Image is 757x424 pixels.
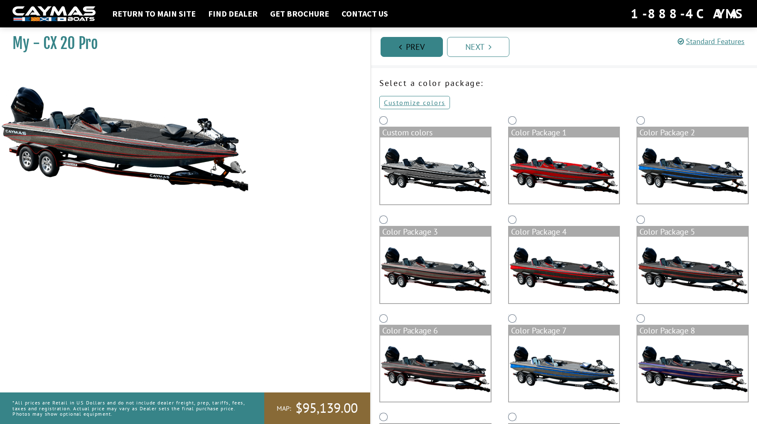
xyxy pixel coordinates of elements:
[381,37,443,57] a: Prev
[380,326,491,336] div: Color Package 6
[379,96,450,109] a: Customize colors
[12,396,246,421] p: *All prices are Retail in US Dollars and do not include dealer freight, prep, tariffs, fees, taxe...
[378,36,757,57] ul: Pagination
[379,77,749,89] p: Select a color package:
[447,37,509,57] a: Next
[509,237,619,303] img: color_package_325.png
[12,34,349,53] h1: My - CX 20 Pro
[509,326,619,336] div: Color Package 7
[380,127,491,137] div: Custom colors
[509,137,619,203] img: color_package_322.png
[264,392,370,424] a: MAP:$95,139.00
[509,336,619,402] img: color_package_328.png
[637,326,748,336] div: Color Package 8
[637,137,748,203] img: color_package_323.png
[631,5,745,23] div: 1-888-4CAYMAS
[509,127,619,137] div: Color Package 1
[637,227,748,237] div: Color Package 5
[380,237,491,303] img: color_package_324.png
[204,8,262,19] a: Find Dealer
[108,8,200,19] a: Return to main site
[380,227,491,237] div: Color Package 3
[637,127,748,137] div: Color Package 2
[509,227,619,237] div: Color Package 4
[266,8,333,19] a: Get Brochure
[678,37,745,46] a: Standard Features
[380,336,491,402] img: color_package_327.png
[637,336,748,402] img: color_package_329.png
[277,404,291,413] span: MAP:
[295,399,358,417] span: $95,139.00
[12,6,96,22] img: white-logo-c9c8dbefe5ff5ceceb0f0178aa75bf4bb51f6bca0971e226c86eb53dfe498488.png
[637,237,748,303] img: color_package_326.png
[337,8,392,19] a: Contact Us
[380,137,491,204] img: cx-Base-Layer.png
